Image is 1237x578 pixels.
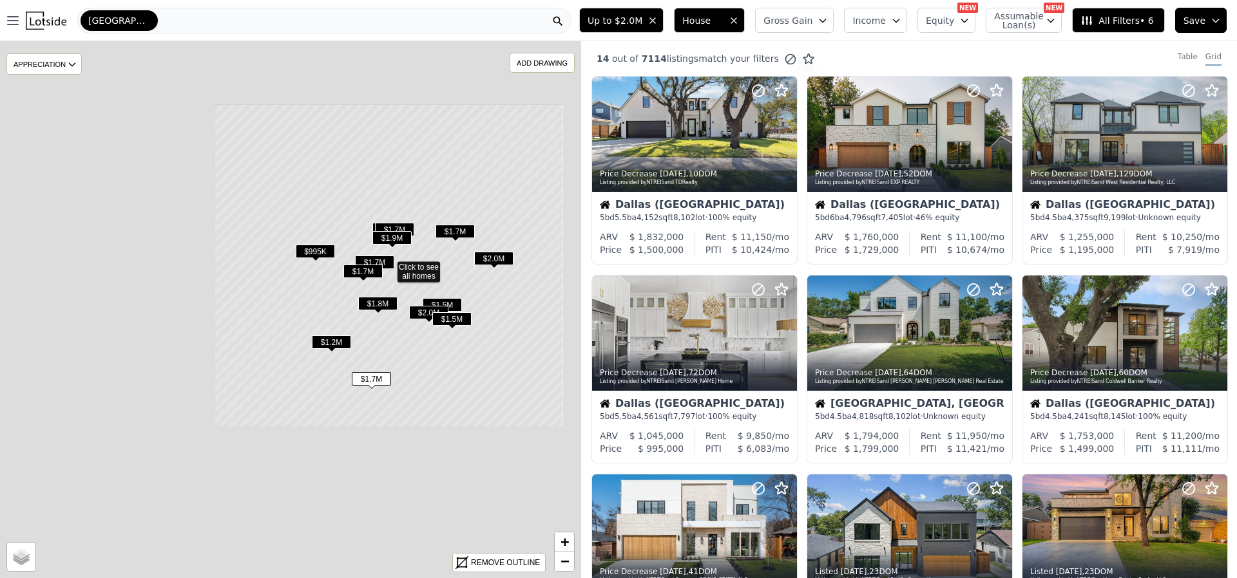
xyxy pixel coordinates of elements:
[1030,429,1048,442] div: ARV
[815,429,833,442] div: ARV
[561,534,569,550] span: +
[994,12,1035,30] span: Assumable Loan(s)
[726,230,789,243] div: /mo
[673,412,695,421] span: 7,797
[1152,243,1220,256] div: /mo
[815,179,1006,187] div: Listing provided by NTREIS and EXP REALTY
[815,368,1006,378] div: Price Decrease , 64 DOM
[947,443,987,454] span: $ 11,421
[1030,398,1040,409] img: House
[705,243,722,256] div: PITI
[1162,232,1202,242] span: $ 10,250
[1136,243,1152,256] div: PITI
[674,8,745,33] button: House
[845,245,899,255] span: $ 1,729,000
[921,230,941,243] div: Rent
[1136,230,1156,243] div: Rent
[815,212,1004,223] div: 5 bd 6 ba sqft lot · 46% equity
[1090,169,1117,178] time: 2025-08-14 08:14
[343,265,383,283] div: $1.7M
[1030,230,1048,243] div: ARV
[600,212,789,223] div: 5 bd 5.5 ba sqft lot · 100% equity
[1022,275,1227,463] a: Price Decrease [DATE],60DOMListing provided byNTREISand Coldwell Banker RealtyHouseDallas ([GEOGR...
[660,169,686,178] time: 2025-08-14 23:44
[432,312,472,326] span: $1.5M
[986,8,1062,33] button: Assumable Loan(s)
[600,169,791,179] div: Price Decrease , 10 DOM
[409,306,448,319] span: $2.0M
[941,429,1004,442] div: /mo
[358,297,398,310] span: $1.8M
[312,335,351,354] div: $1.2M
[555,532,574,552] a: Zoom in
[815,411,1004,422] div: 5 bd 4.5 ba sqft lot · Unknown equity
[937,442,1004,455] div: /mo
[600,368,791,378] div: Price Decrease , 72 DOM
[372,223,412,236] span: $1.9M
[1136,429,1156,442] div: Rent
[947,232,987,242] span: $ 11,100
[1030,442,1052,455] div: Price
[1072,8,1164,33] button: All Filters• 6
[88,14,150,27] span: [GEOGRAPHIC_DATA]
[815,230,833,243] div: ARV
[1030,212,1220,223] div: 5 bd 4.5 ba sqft lot · Unknown equity
[705,230,726,243] div: Rent
[600,398,610,409] img: House
[423,298,462,312] span: $1.5M
[629,232,684,242] span: $ 1,832,000
[815,169,1006,179] div: Price Decrease , 52 DOM
[1060,443,1115,454] span: $ 1,499,000
[372,231,412,245] span: $1.9M
[375,223,414,236] span: $1.7M
[1104,412,1126,421] span: 8,145
[600,442,622,455] div: Price
[1044,3,1064,13] div: NEW
[1060,232,1115,242] span: $ 1,255,000
[600,429,618,442] div: ARV
[1030,243,1052,256] div: Price
[591,275,796,463] a: Price Decrease [DATE],72DOMListing provided byNTREISand [PERSON_NAME] HomeHouseDallas ([GEOGRAPHI...
[947,245,987,255] span: $ 10,674
[355,256,394,274] div: $1.7M
[561,553,569,569] span: −
[372,223,412,241] div: $1.9M
[815,566,1006,577] div: Listed , 23 DOM
[1178,51,1198,66] div: Table
[845,232,899,242] span: $ 1,760,000
[852,412,874,421] span: 4,818
[660,567,686,576] time: 2025-07-29 10:06
[926,14,954,27] span: Equity
[763,14,812,27] span: Gross Gain
[600,378,791,386] div: Listing provided by NTREIS and [PERSON_NAME] Home
[921,429,941,442] div: Rent
[358,297,398,315] div: $1.8M
[1030,200,1220,212] div: Dallas ([GEOGRAPHIC_DATA])
[591,76,796,265] a: Price Decrease [DATE],10DOMListing provided byNTREISand TDRealtyHouseDallas ([GEOGRAPHIC_DATA])5b...
[815,200,825,210] img: House
[352,372,391,391] div: $1.7M
[722,243,789,256] div: /mo
[1104,213,1126,222] span: 9,199
[355,256,394,269] span: $1.7M
[1030,378,1221,386] div: Listing provided by NTREIS and Coldwell Banker Realty
[375,223,414,241] div: $1.7M
[1156,429,1220,442] div: /mo
[26,12,66,30] img: Lotside
[1030,398,1220,411] div: Dallas ([GEOGRAPHIC_DATA])
[673,213,695,222] span: 8,102
[815,200,1004,212] div: Dallas ([GEOGRAPHIC_DATA])
[1205,51,1222,66] div: Grid
[474,252,513,265] span: $2.0M
[1080,14,1153,27] span: All Filters • 6
[1060,431,1115,441] span: $ 1,753,000
[807,76,1012,265] a: Price Decrease [DATE],52DOMListing provided byNTREISand EXP REALTYHouseDallas ([GEOGRAPHIC_DATA])...
[409,306,448,324] div: $2.0M
[638,443,684,454] span: $ 995,000
[844,8,907,33] button: Income
[921,243,937,256] div: PITI
[722,442,789,455] div: /mo
[588,14,642,27] span: Up to $2.0M
[555,552,574,571] a: Zoom out
[1030,411,1220,422] div: 5 bd 4.5 ba sqft lot · 100% equity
